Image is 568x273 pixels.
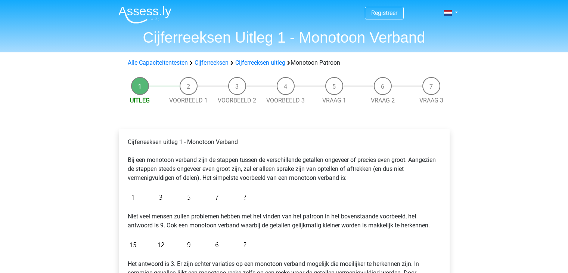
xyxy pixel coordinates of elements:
img: Assessly [118,6,171,24]
a: Uitleg [130,97,150,104]
img: Figure sequences Example 2.png [128,236,250,254]
a: Alle Capaciteitentesten [128,59,188,66]
a: Voorbeeld 1 [169,97,208,104]
p: Niet veel mensen zullen problemen hebben met het vinden van het patroon in het bovenstaande voorb... [128,212,441,230]
a: Cijferreeksen [195,59,229,66]
a: Voorbeeld 3 [266,97,305,104]
h1: Cijferreeksen Uitleg 1 - Monotoon Verband [112,28,456,46]
div: Monotoon Patroon [125,58,444,67]
a: Registreer [371,9,397,16]
a: Vraag 3 [419,97,443,104]
a: Voorbeeld 2 [218,97,256,104]
a: Vraag 1 [322,97,346,104]
a: Cijferreeksen uitleg [235,59,285,66]
a: Vraag 2 [371,97,395,104]
p: Cijferreeksen uitleg 1 - Monotoon Verband Bij een monotoon verband zijn de stappen tussen de vers... [128,138,441,182]
img: Figure sequences Example 1.png [128,188,250,206]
